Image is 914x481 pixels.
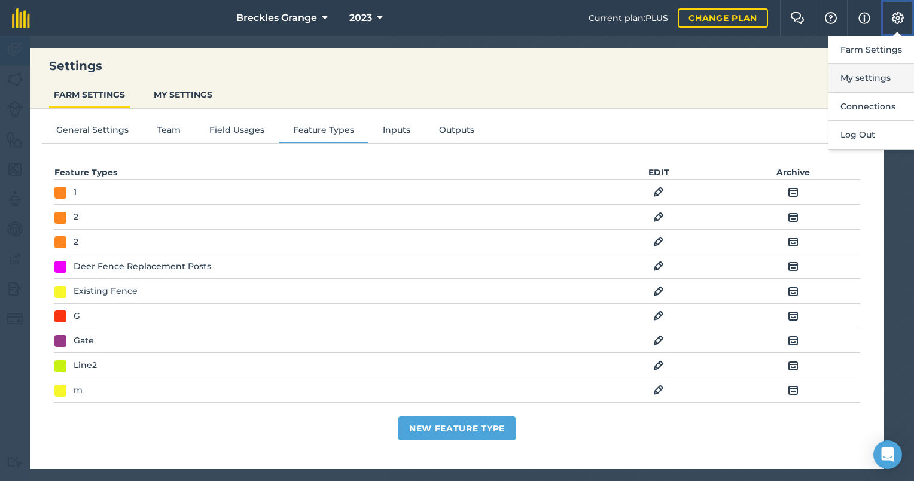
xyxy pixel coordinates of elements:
img: fieldmargin Logo [12,8,30,28]
button: MY SETTINGS [149,83,217,106]
h3: Settings [30,57,884,74]
img: svg+xml;base64,PHN2ZyB4bWxucz0iaHR0cDovL3d3dy53My5vcmcvMjAwMC9zdmciIHdpZHRoPSIxOCIgaGVpZ2h0PSIyNC... [653,358,664,373]
img: A question mark icon [824,12,838,24]
img: svg+xml;base64,PHN2ZyB4bWxucz0iaHR0cDovL3d3dy53My5vcmcvMjAwMC9zdmciIHdpZHRoPSIxOCIgaGVpZ2h0PSIyNC... [788,333,799,348]
img: svg+xml;base64,PHN2ZyB4bWxucz0iaHR0cDovL3d3dy53My5vcmcvMjAwMC9zdmciIHdpZHRoPSIxOCIgaGVpZ2h0PSIyNC... [653,235,664,249]
button: Log Out [828,121,914,149]
img: svg+xml;base64,PHN2ZyB4bWxucz0iaHR0cDovL3d3dy53My5vcmcvMjAwMC9zdmciIHdpZHRoPSIxOCIgaGVpZ2h0PSIyNC... [653,284,664,299]
span: Breckles Grange [236,11,317,25]
img: Two speech bubbles overlapping with the left bubble in the forefront [790,12,805,24]
img: svg+xml;base64,PHN2ZyB4bWxucz0iaHR0cDovL3d3dy53My5vcmcvMjAwMC9zdmciIHdpZHRoPSIxOCIgaGVpZ2h0PSIyNC... [653,210,664,224]
img: svg+xml;base64,PHN2ZyB4bWxucz0iaHR0cDovL3d3dy53My5vcmcvMjAwMC9zdmciIHdpZHRoPSIxOCIgaGVpZ2h0PSIyNC... [653,185,664,199]
button: Field Usages [195,123,279,141]
td: Line2 [54,353,592,378]
img: svg+xml;base64,PHN2ZyB4bWxucz0iaHR0cDovL3d3dy53My5vcmcvMjAwMC9zdmciIHdpZHRoPSIxOCIgaGVpZ2h0PSIyNC... [788,235,799,249]
button: Inputs [368,123,425,141]
td: Existing Fence [54,279,592,303]
button: FARM SETTINGS [49,83,130,106]
button: My settings [828,64,914,92]
button: New Feature Type [398,416,516,440]
button: Outputs [425,123,489,141]
td: 1 [54,180,592,205]
img: svg+xml;base64,PHN2ZyB4bWxucz0iaHR0cDovL3d3dy53My5vcmcvMjAwMC9zdmciIHdpZHRoPSIxOCIgaGVpZ2h0PSIyNC... [788,309,799,323]
td: 2 [54,229,592,254]
button: Team [143,123,195,141]
img: svg+xml;base64,PHN2ZyB4bWxucz0iaHR0cDovL3d3dy53My5vcmcvMjAwMC9zdmciIHdpZHRoPSIxOCIgaGVpZ2h0PSIyNC... [653,259,664,273]
td: Measurement [54,402,592,427]
img: svg+xml;base64,PHN2ZyB4bWxucz0iaHR0cDovL3d3dy53My5vcmcvMjAwMC9zdmciIHdpZHRoPSIxNyIgaGVpZ2h0PSIxNy... [858,11,870,25]
button: Connections [828,93,914,121]
td: Deer Fence Replacement Posts [54,254,592,279]
img: svg+xml;base64,PHN2ZyB4bWxucz0iaHR0cDovL3d3dy53My5vcmcvMjAwMC9zdmciIHdpZHRoPSIxOCIgaGVpZ2h0PSIyNC... [788,185,799,199]
img: svg+xml;base64,PHN2ZyB4bWxucz0iaHR0cDovL3d3dy53My5vcmcvMjAwMC9zdmciIHdpZHRoPSIxOCIgaGVpZ2h0PSIyNC... [653,309,664,323]
span: Current plan : PLUS [589,11,668,25]
img: svg+xml;base64,PHN2ZyB4bWxucz0iaHR0cDovL3d3dy53My5vcmcvMjAwMC9zdmciIHdpZHRoPSIxOCIgaGVpZ2h0PSIyNC... [653,333,664,348]
img: A cog icon [891,12,905,24]
a: Change plan [678,8,768,28]
img: svg+xml;base64,PHN2ZyB4bWxucz0iaHR0cDovL3d3dy53My5vcmcvMjAwMC9zdmciIHdpZHRoPSIxOCIgaGVpZ2h0PSIyNC... [788,358,799,373]
button: Farm Settings [828,36,914,64]
th: EDIT [592,165,726,180]
td: 2 [54,205,592,229]
td: Gate [54,328,592,352]
th: Archive [726,165,860,180]
img: svg+xml;base64,PHN2ZyB4bWxucz0iaHR0cDovL3d3dy53My5vcmcvMjAwMC9zdmciIHdpZHRoPSIxOCIgaGVpZ2h0PSIyNC... [788,383,799,397]
span: 2023 [349,11,372,25]
td: G [54,303,592,328]
button: Feature Types [279,123,368,141]
div: Open Intercom Messenger [873,440,902,469]
button: General Settings [42,123,143,141]
th: Feature Types [54,165,592,180]
img: svg+xml;base64,PHN2ZyB4bWxucz0iaHR0cDovL3d3dy53My5vcmcvMjAwMC9zdmciIHdpZHRoPSIxOCIgaGVpZ2h0PSIyNC... [788,407,799,422]
td: m [54,378,592,402]
img: svg+xml;base64,PHN2ZyB4bWxucz0iaHR0cDovL3d3dy53My5vcmcvMjAwMC9zdmciIHdpZHRoPSIxOCIgaGVpZ2h0PSIyNC... [788,210,799,224]
img: svg+xml;base64,PHN2ZyB4bWxucz0iaHR0cDovL3d3dy53My5vcmcvMjAwMC9zdmciIHdpZHRoPSIxOCIgaGVpZ2h0PSIyNC... [653,407,664,422]
img: svg+xml;base64,PHN2ZyB4bWxucz0iaHR0cDovL3d3dy53My5vcmcvMjAwMC9zdmciIHdpZHRoPSIxOCIgaGVpZ2h0PSIyNC... [788,259,799,273]
img: svg+xml;base64,PHN2ZyB4bWxucz0iaHR0cDovL3d3dy53My5vcmcvMjAwMC9zdmciIHdpZHRoPSIxOCIgaGVpZ2h0PSIyNC... [653,383,664,397]
img: svg+xml;base64,PHN2ZyB4bWxucz0iaHR0cDovL3d3dy53My5vcmcvMjAwMC9zdmciIHdpZHRoPSIxOCIgaGVpZ2h0PSIyNC... [788,284,799,299]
